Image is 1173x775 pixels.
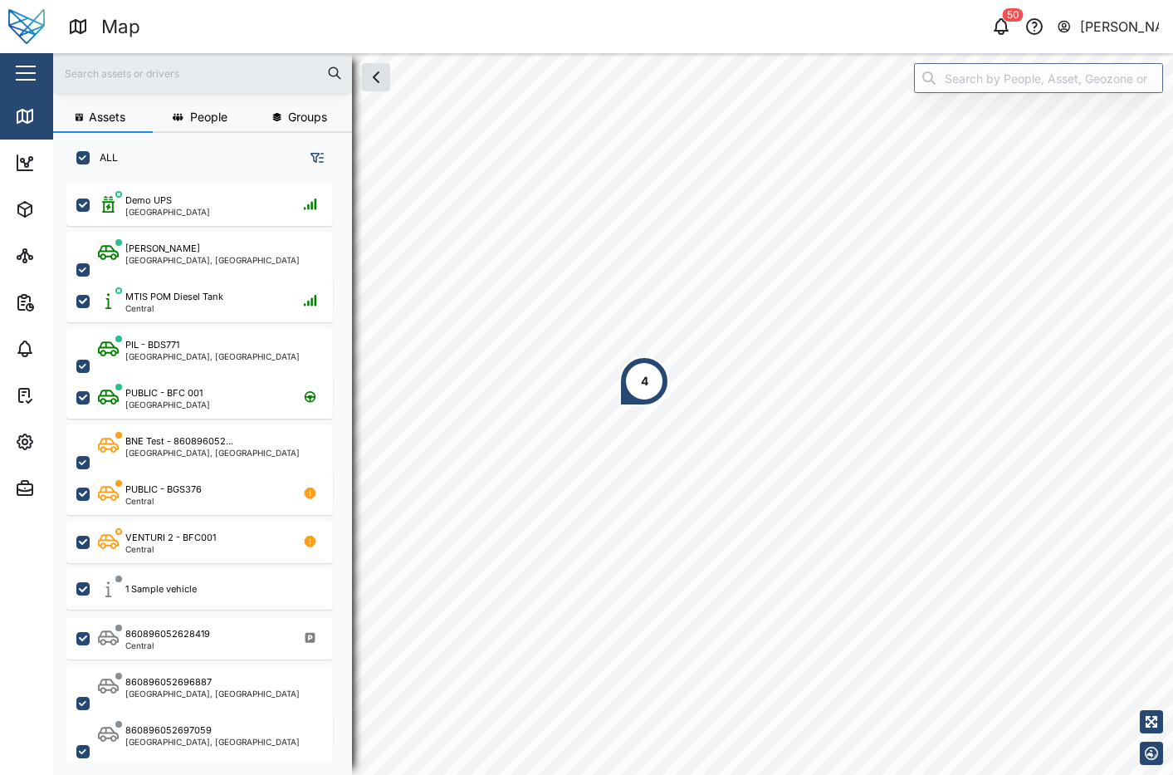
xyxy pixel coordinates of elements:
[43,107,81,125] div: Map
[8,8,45,45] img: Main Logo
[619,356,669,406] div: Map marker
[1056,15,1160,38] button: [PERSON_NAME]
[43,293,100,311] div: Reports
[125,627,210,641] div: 860896052628419
[1080,17,1160,37] div: [PERSON_NAME]
[125,338,179,352] div: PIL - BDS771
[125,386,203,400] div: PUBLIC - BFC 001
[90,151,118,164] label: ALL
[125,483,202,497] div: PUBLIC - BGS376
[125,242,200,256] div: [PERSON_NAME]
[43,433,102,451] div: Settings
[101,12,140,42] div: Map
[63,61,342,86] input: Search assets or drivers
[125,290,223,304] div: MTIS POM Diesel Tank
[125,723,212,738] div: 860896052697059
[125,304,223,312] div: Central
[43,479,92,498] div: Admin
[43,247,83,265] div: Sites
[89,111,125,123] span: Assets
[125,689,300,698] div: [GEOGRAPHIC_DATA], [GEOGRAPHIC_DATA]
[125,256,300,264] div: [GEOGRAPHIC_DATA], [GEOGRAPHIC_DATA]
[125,545,216,553] div: Central
[288,111,327,123] span: Groups
[125,738,300,746] div: [GEOGRAPHIC_DATA], [GEOGRAPHIC_DATA]
[43,154,118,172] div: Dashboard
[53,53,1173,775] canvas: Map
[66,178,351,762] div: grid
[125,208,210,216] div: [GEOGRAPHIC_DATA]
[125,194,172,208] div: Demo UPS
[125,434,233,449] div: BNE Test - 860896052...
[641,372,648,390] div: 4
[1003,8,1024,22] div: 50
[125,400,210,409] div: [GEOGRAPHIC_DATA]
[125,675,212,689] div: 860896052696887
[43,340,95,358] div: Alarms
[125,449,300,457] div: [GEOGRAPHIC_DATA], [GEOGRAPHIC_DATA]
[43,386,89,405] div: Tasks
[125,497,202,505] div: Central
[43,200,95,218] div: Assets
[125,641,210,650] div: Central
[190,111,227,123] span: People
[125,352,300,361] div: [GEOGRAPHIC_DATA], [GEOGRAPHIC_DATA]
[914,63,1163,93] input: Search by People, Asset, Geozone or Place
[125,531,216,545] div: VENTURI 2 - BFC001
[125,582,197,596] div: 1 Sample vehicle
